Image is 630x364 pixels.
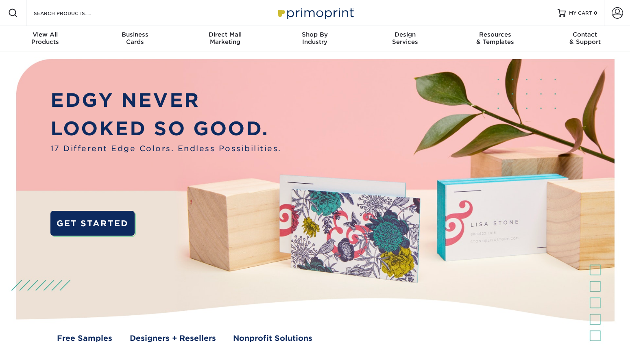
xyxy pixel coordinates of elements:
[50,86,281,115] p: EDGY NEVER
[180,26,270,52] a: Direct MailMarketing
[50,115,281,143] p: LOOKED SO GOOD.
[569,10,592,17] span: MY CART
[90,31,180,45] div: Cards
[57,333,112,344] a: Free Samples
[540,31,630,38] span: Contact
[90,26,180,52] a: BusinessCards
[360,31,450,45] div: Services
[275,4,356,22] img: Primoprint
[540,26,630,52] a: Contact& Support
[594,10,597,16] span: 0
[270,31,360,45] div: Industry
[270,31,360,38] span: Shop By
[270,26,360,52] a: Shop ByIndustry
[130,333,216,344] a: Designers + Resellers
[450,26,540,52] a: Resources& Templates
[50,143,281,154] span: 17 Different Edge Colors. Endless Possibilities.
[33,8,112,18] input: SEARCH PRODUCTS.....
[360,26,450,52] a: DesignServices
[180,31,270,38] span: Direct Mail
[180,31,270,45] div: Marketing
[360,31,450,38] span: Design
[233,333,312,344] a: Nonprofit Solutions
[450,31,540,38] span: Resources
[50,211,135,236] a: GET STARTED
[450,31,540,45] div: & Templates
[540,31,630,45] div: & Support
[90,31,180,38] span: Business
